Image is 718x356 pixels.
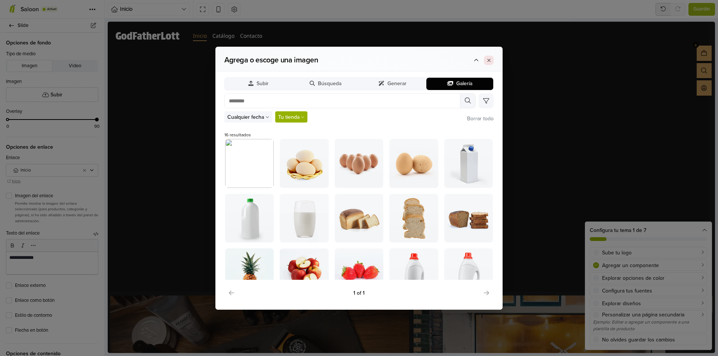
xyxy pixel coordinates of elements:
span: Tu tienda [278,113,300,121]
div: 0 [585,20,591,26]
a: Contacto [132,9,154,19]
button: Cualquier fecha [224,111,272,123]
span: Galería [456,81,472,87]
span: Generar [387,81,406,87]
span: 16 resultados [224,131,251,138]
span: Cualquier fecha [227,113,264,121]
button: Tu tienda [275,111,308,123]
button: Abrir barra de búsqueda [589,41,604,57]
div: 1 / 1 [0,1,601,270]
button: Abrir carro [589,24,604,39]
button: Acceso [589,59,604,74]
a: GodFatherLott [8,9,72,19]
button: Subir [225,78,292,90]
span: 1 of 1 [353,289,365,297]
a: Catálogo [105,9,127,19]
h2: Agrega o escoge una imagen [224,56,453,65]
button: Búsqueda [292,78,359,90]
button: Generar [359,78,426,90]
button: Galería [426,78,494,90]
span: Búsqueda [318,81,341,87]
a: Inicio [85,9,99,19]
button: Borrar todo [467,115,494,123]
span: Borrar todo [467,115,494,122]
span: Subir [257,81,269,87]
